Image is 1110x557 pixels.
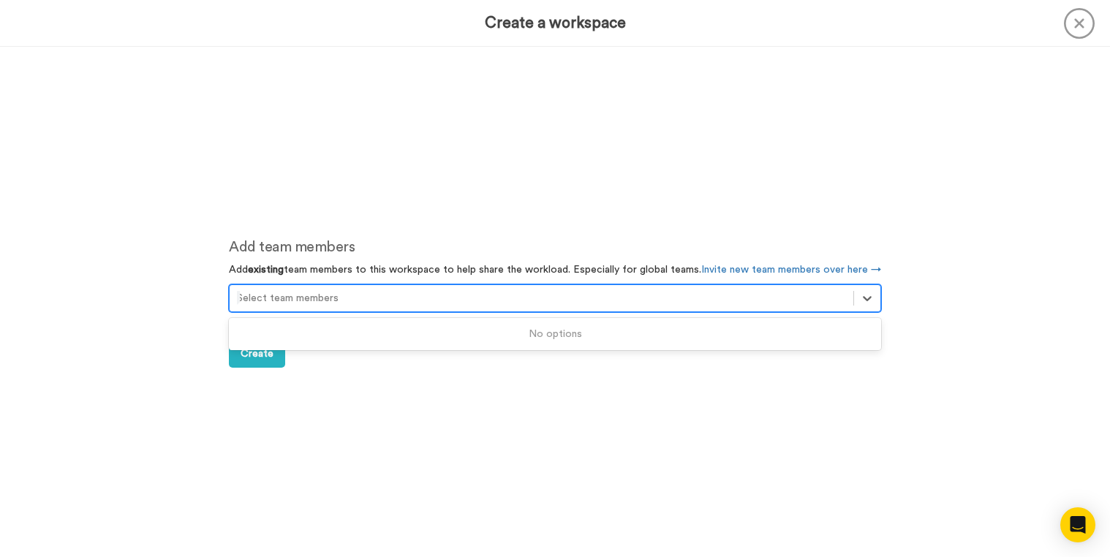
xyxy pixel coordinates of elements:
a: Invite new team members over here → [701,265,881,275]
span: Create [241,349,273,359]
div: Open Intercom Messenger [1060,507,1095,542]
div: No options [229,321,881,347]
h3: Create a workspace [485,15,626,31]
h2: Add team members [229,239,881,255]
p: Add team members to this workspace to help share the workload. Especially for global teams. [229,262,881,277]
strong: existing [248,265,284,275]
button: Create [229,341,285,368]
